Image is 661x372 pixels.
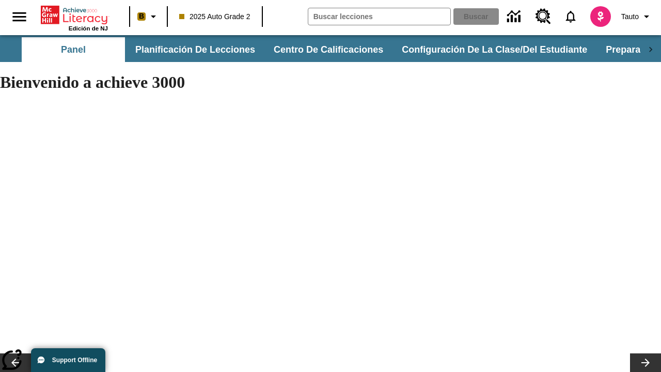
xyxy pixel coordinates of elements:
[4,2,35,32] button: Abrir el menú lateral
[557,3,584,30] a: Notificaciones
[31,348,105,372] button: Support Offline
[69,25,108,32] span: Edición de NJ
[139,10,144,23] span: B
[621,11,639,22] span: Tauto
[4,8,151,18] body: Máximo 600 caracteres
[21,37,640,62] div: Subbarra de navegación
[41,5,108,25] a: Portada
[22,37,125,62] button: Panel
[630,353,661,372] button: Carrusel de lecciones, seguir
[133,7,164,26] button: Boost El color de la clase es anaranjado claro. Cambiar el color de la clase.
[127,37,263,62] button: Planificación de lecciones
[179,11,250,22] span: 2025 Auto Grade 2
[394,37,595,62] button: Configuración de la clase/del estudiante
[41,4,108,32] div: Portada
[640,37,661,62] div: Pestañas siguientes
[584,3,617,30] button: Escoja un nuevo avatar
[501,3,529,31] a: Centro de información
[308,8,450,25] input: Buscar campo
[529,3,557,30] a: Centro de recursos, Se abrirá en una pestaña nueva.
[617,7,657,26] button: Perfil/Configuración
[52,357,97,364] span: Support Offline
[590,6,611,27] img: avatar image
[265,37,391,62] button: Centro de calificaciones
